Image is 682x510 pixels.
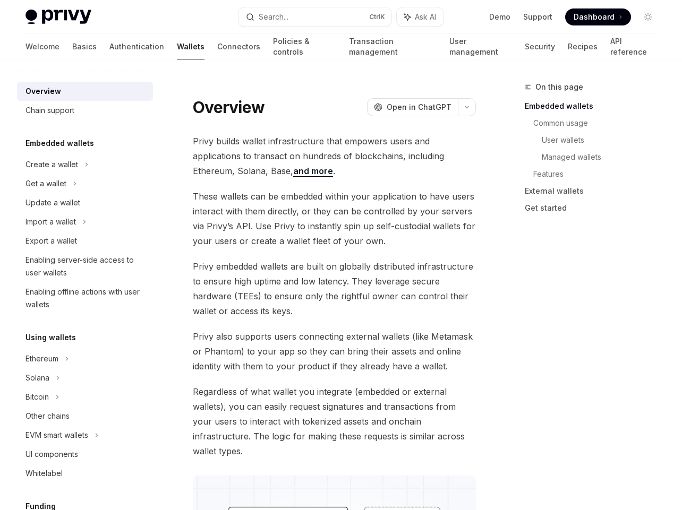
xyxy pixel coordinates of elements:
a: Policies & controls [273,34,336,59]
button: Ask AI [397,7,444,27]
div: Solana [25,371,49,384]
span: Regardless of what wallet you integrate (embedded or external wallets), you can easily request si... [193,384,476,459]
button: Toggle dark mode [640,8,657,25]
a: Support [523,12,552,22]
h5: Using wallets [25,331,76,344]
a: Overview [17,82,153,101]
a: Connectors [217,34,260,59]
a: Wallets [177,34,204,59]
a: Basics [72,34,97,59]
a: User management [449,34,511,59]
span: Dashboard [574,12,615,22]
a: Welcome [25,34,59,59]
a: Export a wallet [17,231,153,250]
a: Managed wallets [542,149,665,166]
a: and more [293,166,333,177]
a: Embedded wallets [525,98,665,115]
a: UI components [17,445,153,464]
span: Privy builds wallet infrastructure that empowers users and applications to transact on hundreds o... [193,134,476,178]
div: Whitelabel [25,467,63,480]
span: Ask AI [415,12,436,22]
div: Chain support [25,104,74,117]
a: Authentication [109,34,164,59]
a: Enabling server-side access to user wallets [17,250,153,282]
a: External wallets [525,183,665,200]
button: Open in ChatGPT [367,98,458,116]
a: Recipes [568,34,598,59]
a: Dashboard [565,8,631,25]
a: Get started [525,200,665,217]
div: Enabling offline actions with user wallets [25,286,147,311]
a: Other chains [17,407,153,426]
span: Ctrl K [369,13,385,21]
img: light logo [25,10,91,24]
a: Chain support [17,101,153,120]
div: UI components [25,448,78,461]
div: Update a wallet [25,196,80,209]
div: Enabling server-side access to user wallets [25,254,147,279]
div: Search... [259,11,288,23]
h1: Overview [193,98,265,117]
div: Bitcoin [25,391,49,403]
div: Get a wallet [25,177,66,190]
div: Import a wallet [25,215,76,228]
div: Overview [25,85,61,98]
span: Privy embedded wallets are built on globally distributed infrastructure to ensure high uptime and... [193,259,476,318]
span: Privy also supports users connecting external wallets (like Metamask or Phantom) to your app so t... [193,329,476,374]
button: Search...CtrlK [238,7,391,27]
a: Enabling offline actions with user wallets [17,282,153,314]
span: These wallets can be embedded within your application to have users interact with them directly, ... [193,189,476,248]
div: Export a wallet [25,235,77,247]
a: User wallets [542,132,665,149]
h5: Embedded wallets [25,137,94,150]
a: Features [533,166,665,183]
a: Whitelabel [17,464,153,483]
a: Security [525,34,555,59]
span: Open in ChatGPT [387,102,451,113]
div: EVM smart wallets [25,429,88,442]
a: Update a wallet [17,193,153,212]
a: API reference [610,34,657,59]
div: Create a wallet [25,158,78,171]
a: Transaction management [349,34,437,59]
div: Other chains [25,410,70,422]
span: On this page [535,81,583,93]
a: Demo [489,12,510,22]
div: Ethereum [25,352,58,365]
a: Common usage [533,115,665,132]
